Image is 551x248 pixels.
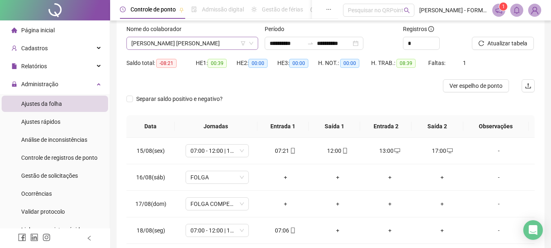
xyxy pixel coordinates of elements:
[11,81,17,87] span: lock
[370,199,409,208] div: +
[21,172,78,179] span: Gestão de solicitações
[179,7,184,12] span: pushpin
[120,7,126,12] span: clock-circle
[428,26,434,32] span: info-circle
[307,40,314,47] span: to
[475,146,523,155] div: -
[478,40,484,46] span: reload
[266,146,305,155] div: 07:21
[191,7,197,12] span: file-done
[289,148,296,154] span: mobile
[475,226,523,235] div: -
[326,7,332,12] span: ellipsis
[135,201,166,207] span: 17/08(dom)
[175,115,257,138] th: Jornadas
[428,60,447,66] span: Faltas:
[21,45,48,51] span: Cadastros
[21,226,83,233] span: Link para registro rápido
[237,58,277,68] div: HE 2:
[499,2,507,11] sup: 1
[251,7,257,12] span: sun
[419,6,487,15] span: [PERSON_NAME] - FORMULA PAVIMENTAÇÃO LTDA
[266,173,305,182] div: +
[42,233,51,241] span: instagram
[370,146,409,155] div: 13:00
[309,115,360,138] th: Saída 1
[472,37,534,50] button: Atualizar tabela
[525,83,531,89] span: upload
[318,173,357,182] div: +
[463,60,466,66] span: 1
[475,173,523,182] div: -
[423,173,462,182] div: +
[370,226,409,235] div: +
[137,147,165,154] span: 15/08(sex)
[307,40,314,47] span: swap-right
[249,41,254,46] span: down
[196,58,237,68] div: HE 1:
[126,25,187,34] label: Nome do colaborador
[248,59,268,68] span: 00:00
[11,27,17,33] span: home
[133,94,226,103] span: Separar saldo positivo e negativo?
[241,41,246,46] span: filter
[513,7,520,14] span: bell
[190,171,244,183] span: FOLGA
[21,101,62,107] span: Ajustes da folha
[266,199,305,208] div: +
[126,115,175,138] th: Data
[446,148,453,154] span: desktop
[394,148,400,154] span: desktop
[21,63,47,69] span: Relatórios
[277,58,318,68] div: HE 3:
[131,37,253,49] span: EDUARDO KELLER CARMINATI REINHOLD
[30,233,38,241] span: linkedin
[423,226,462,235] div: +
[21,27,55,34] span: Página inicial
[289,59,308,68] span: 00:00
[318,199,357,208] div: +
[21,81,58,87] span: Administração
[404,7,410,13] span: search
[156,59,177,68] span: -08:21
[396,59,416,68] span: 08:39
[265,25,290,34] label: Período
[371,58,428,68] div: H. TRAB.:
[190,145,244,157] span: 07:00 - 12:00 | 13:00 - 16:00
[11,45,17,51] span: user-add
[341,148,348,154] span: mobile
[529,4,541,16] img: 84187
[190,224,244,237] span: 07:00 - 12:00 | 13:00 - 17:00
[463,115,529,138] th: Observações
[318,146,357,155] div: 12:00
[262,6,303,13] span: Gestão de férias
[340,59,359,68] span: 00:00
[11,63,17,69] span: file
[18,233,26,241] span: facebook
[318,226,357,235] div: +
[423,199,462,208] div: +
[190,198,244,210] span: FOLGA COMPENSATÓRIA
[131,6,176,13] span: Controle de ponto
[21,190,52,197] span: Ocorrências
[21,154,97,161] span: Controle de registros de ponto
[21,136,87,143] span: Análise de inconsistências
[136,174,165,181] span: 16/08(sáb)
[360,115,412,138] th: Entrada 2
[21,208,65,215] span: Validar protocolo
[523,220,543,240] div: Open Intercom Messenger
[495,7,502,14] span: notification
[21,118,60,125] span: Ajustes rápidos
[202,6,244,13] span: Admissão digital
[475,199,523,208] div: -
[487,39,527,48] span: Atualizar tabela
[86,235,92,241] span: left
[208,59,227,68] span: 00:39
[423,146,462,155] div: 17:00
[126,58,196,68] div: Saldo total:
[289,228,296,233] span: mobile
[370,173,409,182] div: +
[412,115,463,138] th: Saída 2
[443,79,509,92] button: Ver espelho de ponto
[257,115,309,138] th: Entrada 1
